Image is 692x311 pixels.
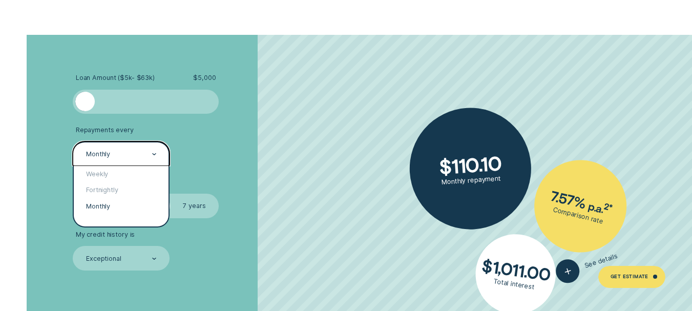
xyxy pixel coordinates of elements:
[598,266,665,288] a: Get Estimate
[74,198,169,215] div: Monthly
[76,126,134,134] span: Repayments every
[74,182,169,198] div: Fortnightly
[86,255,121,263] div: Exceptional
[170,194,219,218] label: 7 years
[584,252,619,270] span: See details
[86,150,110,158] div: Monthly
[553,244,621,286] button: See details
[76,231,135,239] span: My credit history is
[193,74,216,82] span: $ 5,000
[76,74,155,82] span: Loan Amount ( $5k - $63k )
[74,166,169,182] div: Weekly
